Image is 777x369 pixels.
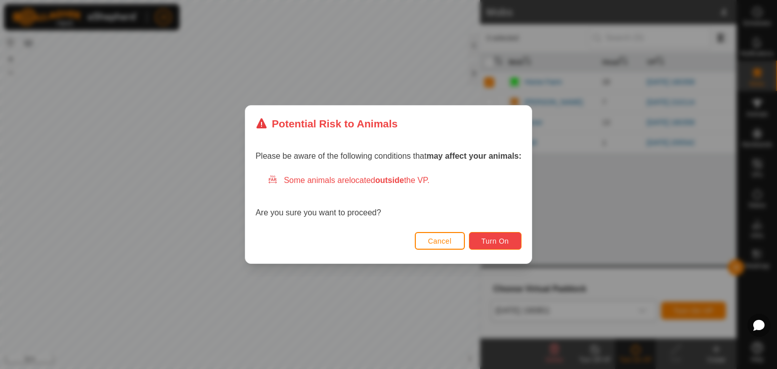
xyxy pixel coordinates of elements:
span: Turn On [482,237,509,245]
div: Potential Risk to Animals [255,116,398,131]
span: located the VP. [349,176,429,184]
span: Please be aware of the following conditions that [255,152,522,160]
button: Cancel [415,232,465,250]
strong: outside [375,176,404,184]
span: Cancel [428,237,452,245]
div: Are you sure you want to proceed? [255,174,522,219]
strong: may affect your animals: [426,152,522,160]
button: Turn On [469,232,522,250]
div: Some animals are [268,174,522,187]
